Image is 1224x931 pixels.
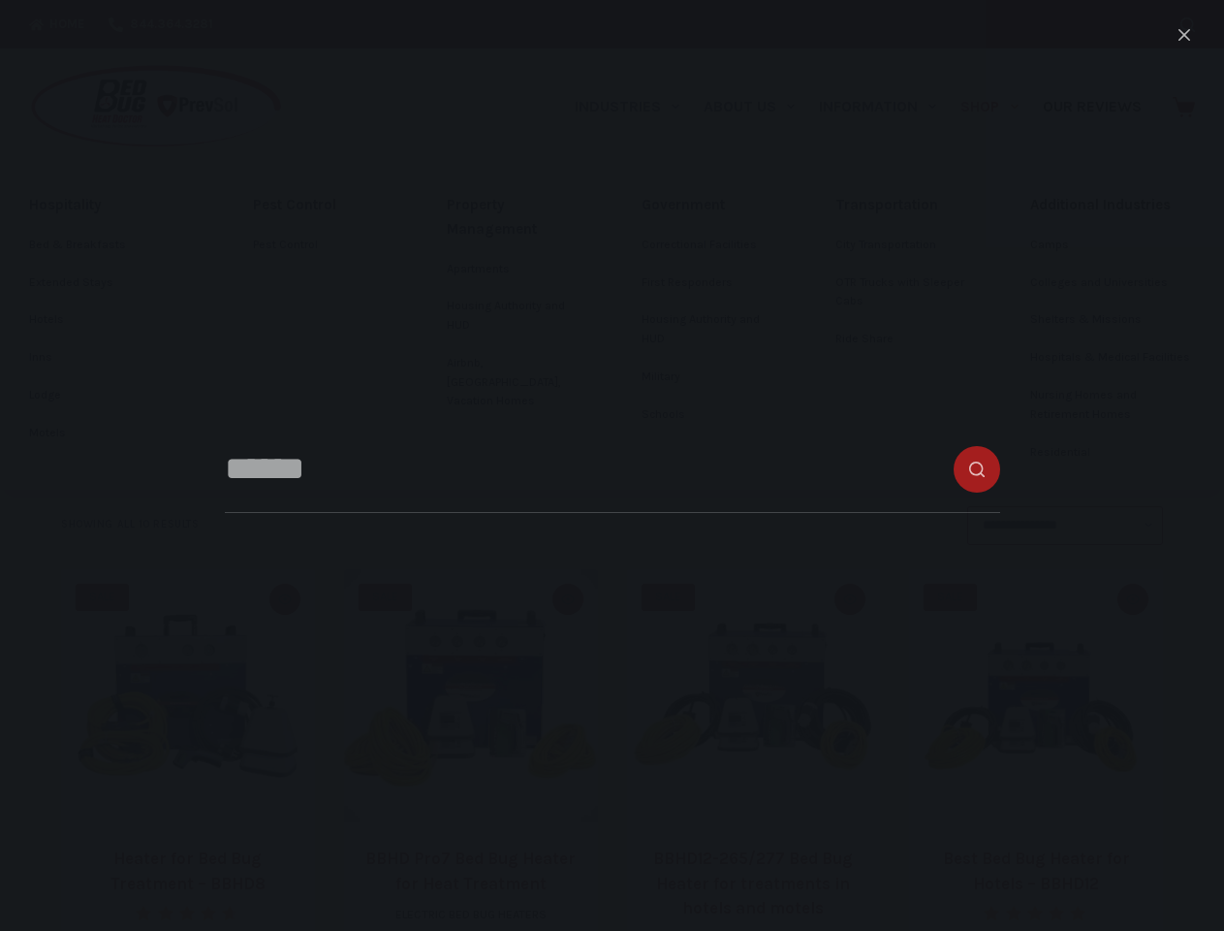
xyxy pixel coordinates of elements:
a: Schools [642,397,777,433]
a: Military [642,359,777,396]
a: Government [642,184,777,226]
a: BBHD12-265/277 Bed Bug Heater for treatments in hotels and motels [653,849,853,917]
a: Lodge [29,377,194,414]
a: Bed & Breakfasts [29,227,194,264]
a: Shop [949,48,1030,165]
a: First Responders [642,265,777,302]
a: Extended Stays [29,265,194,302]
span: SALE [76,584,129,611]
span: SALE [642,584,695,611]
img: Prevsol/Bed Bug Heat Doctor [29,64,283,150]
button: Search [1180,17,1195,32]
button: Open LiveChat chat widget [16,8,74,66]
a: Transportation [835,184,971,226]
a: Shelters & Missions [1030,302,1196,338]
a: Information [807,48,949,165]
a: Heater for Bed Bug Treatment - BBHD8 [61,569,315,823]
a: Property Management [447,184,582,250]
a: Best Bed Bug Heater for Hotels - BBHD12 [909,569,1163,823]
button: Quick view toggle [1117,584,1148,615]
a: Inns [29,339,194,376]
a: Apartments [447,251,582,288]
a: BBHD12-265/277 Bed Bug Heater for treatments in hotels and motels [627,569,881,823]
a: OTR Trucks with Sleeper Cabs [835,265,971,321]
a: Housing Authority and HUD [642,302,777,358]
a: Additional Industries [1030,184,1196,226]
a: Motels [29,415,194,452]
nav: Primary [562,48,1153,165]
a: Hospitality [29,184,194,226]
a: Residential [1030,434,1196,471]
a: Heater for Bed Bug Treatment – BBHD8 [110,849,266,893]
a: Hospitals & Medical Facilities [1030,339,1196,376]
a: Nursing Homes and Retirement Homes [1030,377,1196,433]
a: Camps [1030,227,1196,264]
a: Colleges and Universities [1030,265,1196,302]
select: Shop order [967,506,1163,545]
span: SALE [359,584,412,611]
a: Electric Bed Bug Heaters [395,908,547,921]
button: Quick view toggle [834,584,865,615]
button: Quick view toggle [552,584,583,615]
a: Airbnb, [GEOGRAPHIC_DATA], Vacation Homes [447,345,582,420]
a: Hotels [29,302,194,338]
a: Industries [562,48,691,165]
a: Pest Control [253,227,389,264]
span: SALE [924,584,977,611]
div: Rated 5.00 out of 5 [984,906,1087,920]
a: About Us [691,48,806,165]
a: Pest Control [253,184,389,226]
a: City Transportation [835,227,971,264]
a: Best Bed Bug Heater for Hotels – BBHD12 [943,849,1130,893]
a: Housing Authority and HUD [447,288,582,344]
p: Showing all 10 results [61,516,199,533]
a: Our Reviews [1030,48,1153,165]
button: Quick view toggle [269,584,300,615]
a: BBHD Pro7 Bed Bug Heater for Heat Treatment [365,849,576,893]
a: BBHD Pro7 Bed Bug Heater for Heat Treatment [344,569,598,823]
a: Ride Share [835,321,971,358]
a: Correctional Facilities [642,227,777,264]
div: Rated 4.67 out of 5 [136,906,239,920]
